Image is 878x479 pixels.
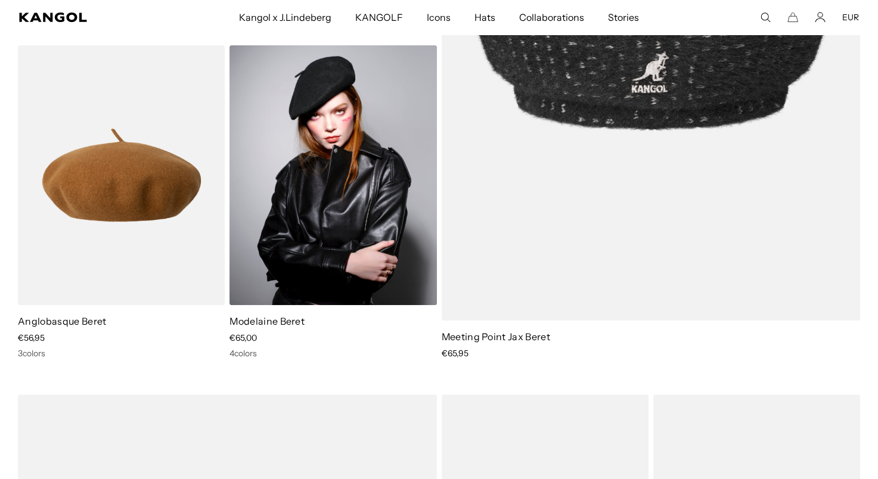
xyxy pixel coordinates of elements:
[229,315,305,327] a: Modelaine Beret
[18,315,106,327] a: Anglobasque Beret
[842,12,859,23] button: EUR
[760,12,771,23] summary: Search here
[442,348,469,359] span: €65,95
[229,45,436,305] img: Modelaine Beret
[18,332,45,343] span: €56,95
[18,45,225,305] img: Anglobasque Beret
[229,332,257,343] span: €65,00
[229,348,436,359] div: 4 colors
[19,13,157,22] a: Kangol
[787,12,798,23] button: Cart
[815,12,826,23] a: Account
[18,348,225,359] div: 3 colors
[442,331,550,343] a: Meeting Point Jax Beret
